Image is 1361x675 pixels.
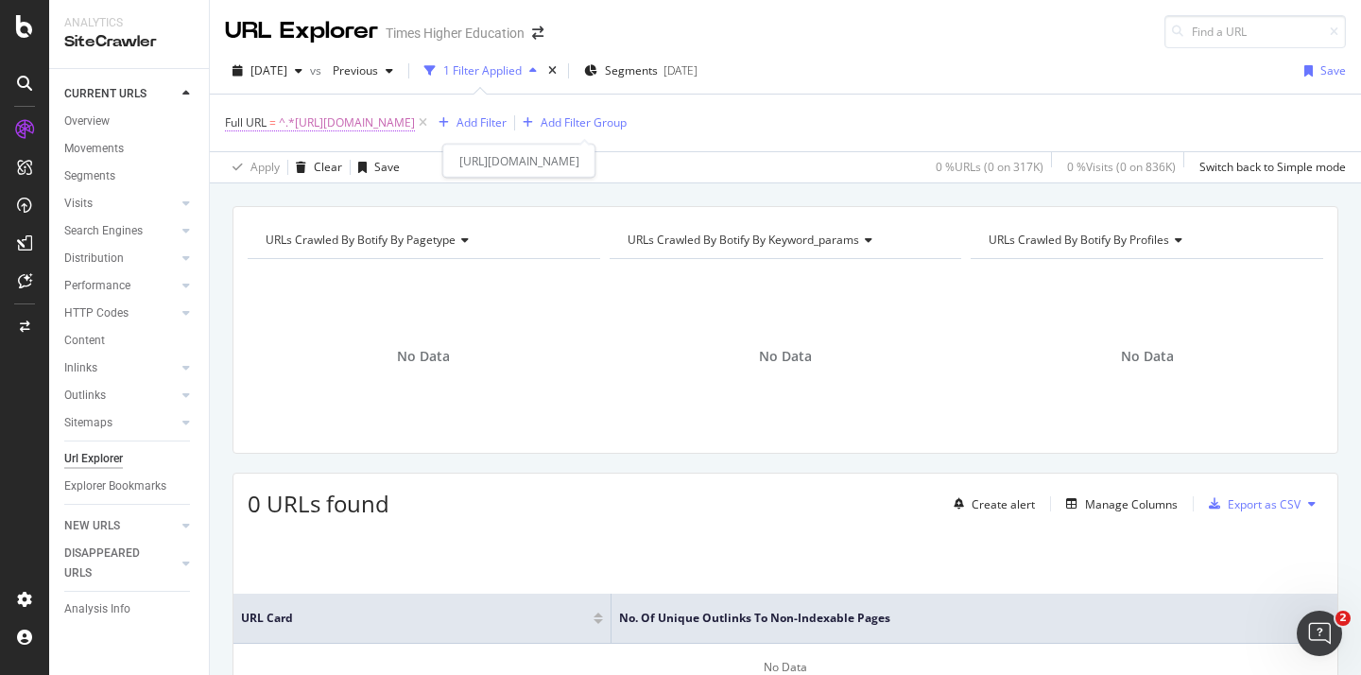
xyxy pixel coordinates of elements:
iframe: Intercom live chat [1297,611,1342,656]
div: Inlinks [64,358,97,378]
span: No Data [1121,347,1174,366]
a: Movements [64,139,196,159]
span: URL Card [241,610,589,627]
span: 2025 Sep. 8th [250,62,287,78]
button: Clear [288,152,342,182]
a: Inlinks [64,358,177,378]
button: Switch back to Simple mode [1192,152,1346,182]
a: Outlinks [64,386,177,406]
div: URL Explorer [225,15,378,47]
div: [DATE] [663,62,698,78]
a: Overview [64,112,196,131]
span: ^.*[URL][DOMAIN_NAME] [279,110,415,136]
button: Manage Columns [1059,493,1178,515]
h4: URLs Crawled By Botify By profiles [985,225,1306,255]
div: CURRENT URLS [64,84,146,104]
div: Times Higher Education [386,24,525,43]
span: Full URL [225,114,267,130]
div: arrow-right-arrow-left [532,26,543,40]
div: Add Filter Group [541,114,627,130]
a: Distribution [64,249,177,268]
a: Sitemaps [64,413,177,433]
div: 0 % URLs ( 0 on 317K ) [936,159,1043,175]
div: Performance [64,276,130,296]
a: Url Explorer [64,449,196,469]
a: NEW URLS [64,516,177,536]
a: Search Engines [64,221,177,241]
div: times [544,61,560,80]
span: 0 URLs found [248,488,389,519]
a: Segments [64,166,196,186]
div: Create alert [972,496,1035,512]
button: Apply [225,152,280,182]
button: Export as CSV [1201,489,1301,519]
a: Content [64,331,196,351]
a: DISAPPEARED URLS [64,544,177,583]
a: Visits [64,194,177,214]
button: Save [1297,56,1346,86]
span: 2 [1335,611,1351,626]
button: Add Filter [431,112,507,134]
input: Find a URL [1164,15,1346,48]
span: No Data [397,347,450,366]
a: Performance [64,276,177,296]
div: SiteCrawler [64,31,194,53]
span: URLs Crawled By Botify By pagetype [266,232,456,248]
span: Previous [325,62,378,78]
div: Sitemaps [64,413,112,433]
span: vs [310,62,325,78]
div: Analytics [64,15,194,31]
span: URLs Crawled By Botify By profiles [989,232,1169,248]
div: Apply [250,159,280,175]
h4: URLs Crawled By Botify By pagetype [262,225,583,255]
span: URLs Crawled By Botify By keyword_params [628,232,859,248]
div: Save [1320,62,1346,78]
div: Visits [64,194,93,214]
div: 1 Filter Applied [443,62,522,78]
div: Switch back to Simple mode [1199,159,1346,175]
div: Manage Columns [1085,496,1178,512]
button: Add Filter Group [515,112,627,134]
div: Search Engines [64,221,143,241]
a: CURRENT URLS [64,84,177,104]
div: 0 % Visits ( 0 on 836K ) [1067,159,1176,175]
div: Distribution [64,249,124,268]
div: Content [64,331,105,351]
button: Segments[DATE] [577,56,705,86]
a: HTTP Codes [64,303,177,323]
div: [URL][DOMAIN_NAME] [443,145,595,178]
div: Save [374,159,400,175]
div: NEW URLS [64,516,120,536]
button: Previous [325,56,401,86]
a: Explorer Bookmarks [64,476,196,496]
div: DISAPPEARED URLS [64,544,160,583]
div: Segments [64,166,115,186]
span: No. of Unique Outlinks to Non-Indexable Pages [619,610,1292,627]
div: Add Filter [457,114,507,130]
h4: URLs Crawled By Botify By keyword_params [624,225,945,255]
div: Movements [64,139,124,159]
div: HTTP Codes [64,303,129,323]
div: Export as CSV [1228,496,1301,512]
button: 1 Filter Applied [417,56,544,86]
div: Overview [64,112,110,131]
span: = [269,114,276,130]
div: Clear [314,159,342,175]
span: No Data [759,347,812,366]
a: Analysis Info [64,599,196,619]
div: Analysis Info [64,599,130,619]
button: Create alert [946,489,1035,519]
div: Explorer Bookmarks [64,476,166,496]
span: Segments [605,62,658,78]
button: Save [351,152,400,182]
div: Outlinks [64,386,106,406]
button: [DATE] [225,56,310,86]
div: Url Explorer [64,449,123,469]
